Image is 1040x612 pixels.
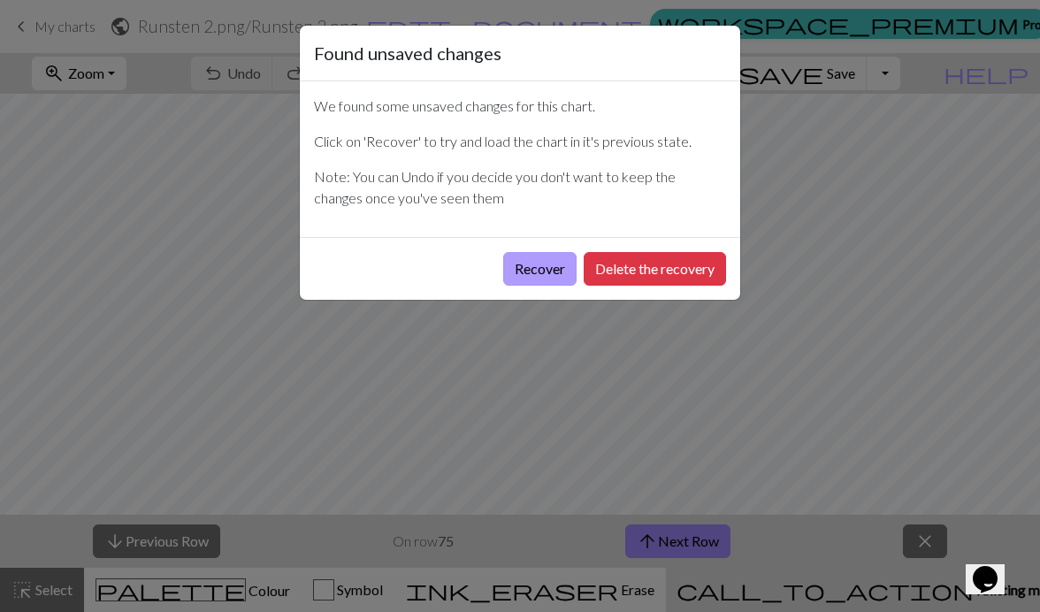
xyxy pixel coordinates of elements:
[314,131,726,152] p: Click on 'Recover' to try and load the chart in it's previous state.
[966,541,1022,594] iframe: chat widget
[314,40,501,66] h5: Found unsaved changes
[314,166,726,209] p: Note: You can Undo if you decide you don't want to keep the changes once you've seen them
[584,252,726,286] button: Delete the recovery
[314,96,726,117] p: We found some unsaved changes for this chart.
[503,252,577,286] button: Recover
